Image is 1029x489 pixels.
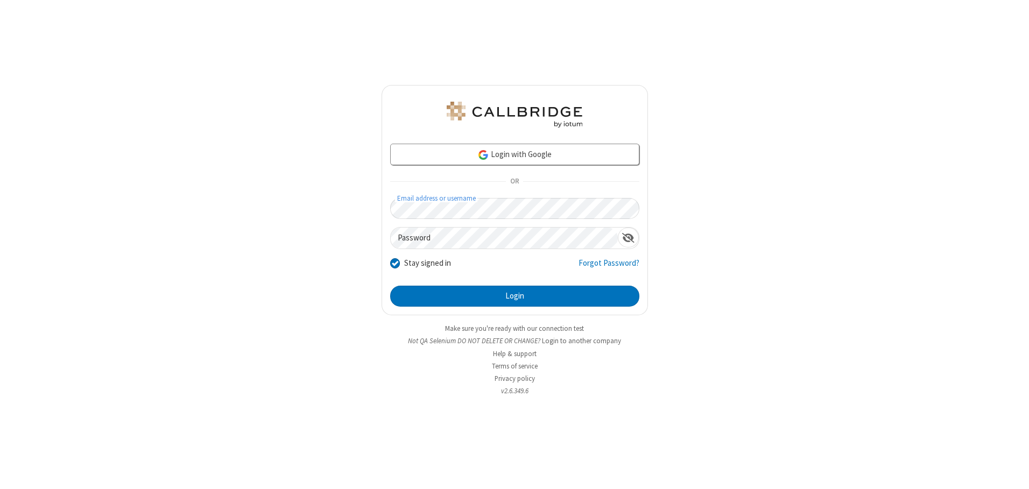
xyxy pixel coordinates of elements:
input: Password [391,228,618,249]
span: OR [506,174,523,189]
a: Make sure you're ready with our connection test [445,324,584,333]
img: QA Selenium DO NOT DELETE OR CHANGE [445,102,584,127]
label: Stay signed in [404,257,451,270]
a: Privacy policy [495,374,535,383]
a: Forgot Password? [579,257,639,278]
a: Login with Google [390,144,639,165]
button: Login [390,286,639,307]
li: Not QA Selenium DO NOT DELETE OR CHANGE? [382,336,648,346]
li: v2.6.349.6 [382,386,648,396]
div: Show password [618,228,639,247]
img: google-icon.png [477,149,489,161]
a: Terms of service [492,362,538,371]
a: Help & support [493,349,537,358]
input: Email address or username [390,198,639,219]
button: Login to another company [542,336,621,346]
